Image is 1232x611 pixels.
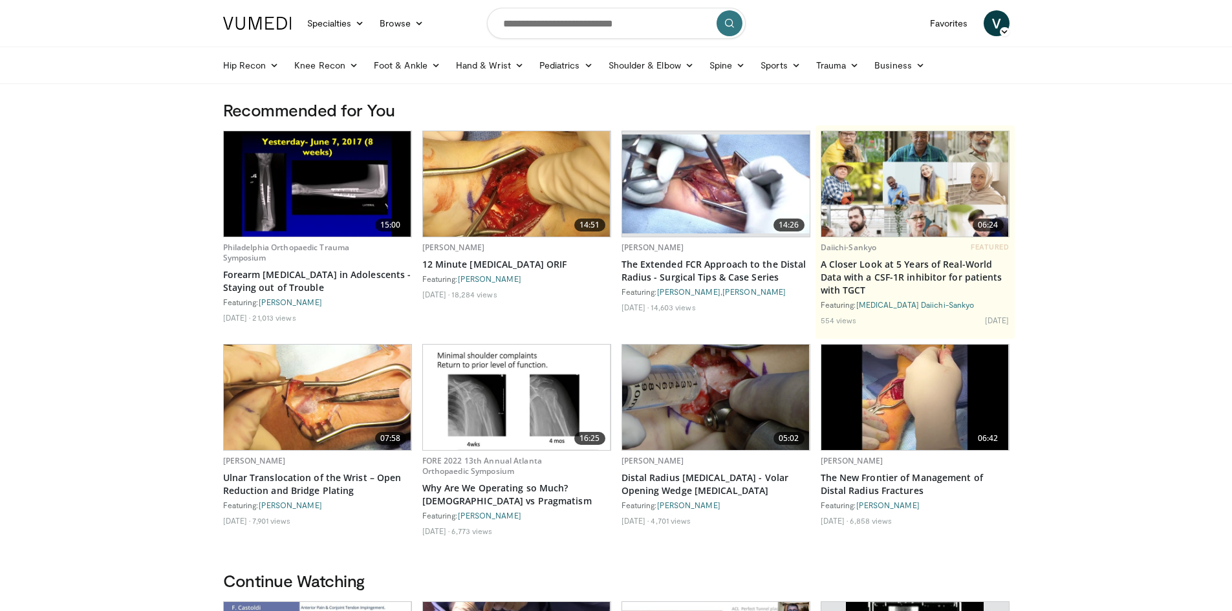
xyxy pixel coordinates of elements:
[856,500,920,509] a: [PERSON_NAME]
[422,510,611,520] div: Featuring:
[621,258,810,284] a: The Extended FCR Approach to the Distal Radius - Surgical Tips & Case Series
[621,302,649,312] li: [DATE]
[223,268,412,294] a: Forearm [MEDICAL_DATA] in Adolescents - Staying out of Trouble
[821,258,1010,297] a: A Closer Look at 5 Years of Real-World Data with a CSF-1R inhibitor for patients with TGCT
[223,515,251,526] li: [DATE]
[867,52,933,78] a: Business
[375,219,406,231] span: 15:00
[366,52,448,78] a: Foot & Ankle
[621,471,810,497] a: Distal Radius [MEDICAL_DATA] - Volar Opening Wedge [MEDICAL_DATA]
[657,500,720,509] a: [PERSON_NAME]
[821,131,1009,237] a: 06:24
[984,10,1010,36] a: V
[423,345,611,450] a: 16:25
[622,134,810,233] img: 2c6ec3c6-68ea-4c94-873f-422dc06e1622.620x360_q85_upscale.jpg
[622,345,810,450] img: a9324570-497f-4269-97ec-cb92196fee4e.jpg.620x360_q85_upscale.jpg
[821,299,1010,310] div: Featuring:
[621,455,684,466] a: [PERSON_NAME]
[422,289,450,299] li: [DATE]
[423,131,611,237] img: 99621ec1-f93f-4954-926a-d628ad4370b3.jpg.620x360_q85_upscale.jpg
[422,242,485,253] a: [PERSON_NAME]
[375,432,406,445] span: 07:58
[423,345,611,450] img: 99079dcb-b67f-40ef-8516-3995f3d1d7db.620x360_q85_upscale.jpg
[821,500,1010,510] div: Featuring:
[224,131,411,237] a: 15:00
[259,297,322,306] a: [PERSON_NAME]
[422,526,450,536] li: [DATE]
[223,455,286,466] a: [PERSON_NAME]
[215,52,287,78] a: Hip Recon
[821,471,1010,497] a: The New Frontier of Management of Distal Radius Fractures
[651,302,695,312] li: 14,603 views
[657,287,720,296] a: [PERSON_NAME]
[422,455,542,477] a: FORE 2022 13th Annual Atlanta Orthopaedic Symposium
[753,52,808,78] a: Sports
[223,242,350,263] a: Philadelphia Orthopaedic Trauma Symposium
[773,432,805,445] span: 05:02
[821,131,1009,237] img: 93c22cae-14d1-47f0-9e4a-a244e824b022.png.620x360_q85_upscale.jpg
[422,258,611,271] a: 12 Minute [MEDICAL_DATA] ORIF
[487,8,746,39] input: Search topics, interventions
[973,432,1004,445] span: 06:42
[773,219,805,231] span: 14:26
[850,515,892,526] li: 6,858 views
[971,242,1009,252] span: FEATURED
[821,345,1009,450] a: 06:42
[808,52,867,78] a: Trauma
[223,500,412,510] div: Featuring:
[259,500,322,509] a: [PERSON_NAME]
[448,52,532,78] a: Hand & Wrist
[621,286,810,297] div: Featuring: ,
[286,52,366,78] a: Knee Recon
[821,242,877,253] a: Daiichi-Sankyo
[224,131,411,237] img: 25619031-145e-4c60-a054-82f5ddb5a1ab.620x360_q85_upscale.jpg
[922,10,976,36] a: Favorites
[856,300,975,309] a: [MEDICAL_DATA] Daiichi-Sankyo
[252,312,296,323] li: 21,013 views
[224,345,411,450] img: 80c898ec-831a-42b7-be05-3ed5b3dfa407.620x360_q85_upscale.jpg
[973,219,1004,231] span: 06:24
[621,515,649,526] li: [DATE]
[252,515,290,526] li: 7,901 views
[451,526,492,536] li: 6,773 views
[458,511,521,520] a: [PERSON_NAME]
[702,52,753,78] a: Spine
[223,100,1010,120] h3: Recommended for You
[223,312,251,323] li: [DATE]
[722,287,786,296] a: [PERSON_NAME]
[622,345,810,450] a: 05:02
[299,10,373,36] a: Specialties
[223,570,1010,591] h3: Continue Watching
[574,432,605,445] span: 16:25
[423,131,611,237] a: 14:51
[422,273,611,284] div: Featuring:
[622,131,810,237] a: 14:26
[422,482,611,508] a: Why Are We Operating so Much? [DEMOGRAPHIC_DATA] vs Pragmatism
[821,315,857,325] li: 554 views
[223,297,412,307] div: Featuring:
[223,17,292,30] img: VuMedi Logo
[621,242,684,253] a: [PERSON_NAME]
[574,219,605,231] span: 14:51
[651,515,691,526] li: 4,701 views
[821,515,848,526] li: [DATE]
[451,289,497,299] li: 18,284 views
[621,500,810,510] div: Featuring:
[532,52,601,78] a: Pediatrics
[458,274,521,283] a: [PERSON_NAME]
[821,455,883,466] a: [PERSON_NAME]
[224,345,411,450] a: 07:58
[223,471,412,497] a: Ulnar Translocation of the Wrist – Open Reduction and Bridge Plating
[601,52,702,78] a: Shoulder & Elbow
[372,10,431,36] a: Browse
[821,345,1009,450] img: 00c39357-0fe8-4037-b5e1-0e14bd98550f.620x360_q85_upscale.jpg
[985,315,1010,325] li: [DATE]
